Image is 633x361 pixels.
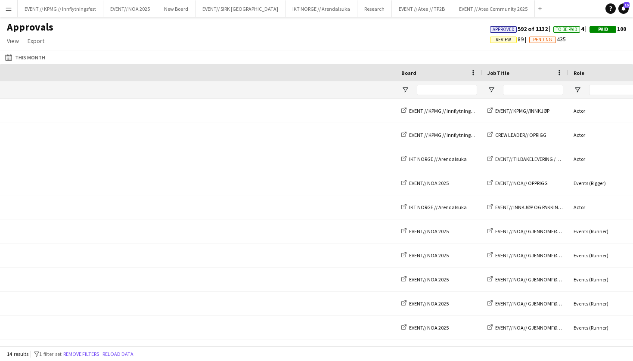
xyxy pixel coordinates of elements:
[495,180,548,186] span: EVENT// NOA// OPPRIGG
[3,52,47,62] button: This Month
[401,108,481,114] a: EVENT // KPMG // Innflytningsfest
[487,156,576,162] a: EVENT// TILBAKELEVERING / LAGERET
[409,132,481,138] span: EVENT // KPMG // Innflytningsfest
[401,132,481,138] a: EVENT // KPMG // Innflytningsfest
[409,276,449,283] span: EVENT// NOA 2025
[401,86,409,94] button: Open Filter Menu
[24,35,48,46] a: Export
[401,228,449,234] a: EVENT// NOA 2025
[495,156,576,162] span: EVENT// TILBAKELEVERING / LAGERET
[490,35,529,43] span: 89
[553,25,590,33] span: 4
[495,324,593,331] span: EVENT// NOA// GJENNOMFØRING + NEDRIGG
[409,180,449,186] span: EVENT// NOA 2025
[357,0,392,17] button: Research
[487,86,495,94] button: Open Filter Menu
[487,132,546,138] a: CREW LEADER// OPRIGG
[487,276,593,283] a: EVENT// NOA// GJENNOMFØRING + NEDRIGG
[556,27,577,32] span: To Be Paid
[487,252,593,259] a: EVENT// NOA// GJENNOMFØRING + NEDRIGG
[7,37,19,45] span: View
[495,204,576,210] span: EVENT// INNKJØP OG PAKKING AV BIL
[18,0,103,17] button: EVENT // KPMG // Innflytningsfest
[487,300,593,307] a: EVENT// NOA// GJENNOMFØRING + NEDRIGG
[401,180,449,186] a: EVENT// NOA 2025
[401,324,449,331] a: EVENT// NOA 2025
[285,0,357,17] button: IKT NORGE // Arendalsuka
[487,324,593,331] a: EVENT// NOA// GJENNOMFØRING + NEDRIGG
[103,0,157,17] button: EVENT// NOA 2025
[452,0,535,17] button: EVENT // Atea Community 2025
[39,351,62,357] span: 1 filter set
[409,156,467,162] span: IKT NORGE // Arendalsuka
[401,156,467,162] a: IKT NORGE // Arendalsuka
[618,3,629,14] a: 15
[590,25,626,33] span: 100
[624,2,630,8] span: 15
[495,300,593,307] span: EVENT// NOA// GJENNOMFØRING + NEDRIGG
[487,70,509,76] span: Job Title
[496,37,511,43] span: Review
[487,108,549,114] a: EVENT// KPMG//INNKJØP
[503,85,563,95] input: Job Title Filter Input
[487,204,576,210] a: EVENT// INNKJØP OG PAKKING AV BIL
[533,37,552,43] span: Pending
[493,27,515,32] span: Approved
[392,0,452,17] button: EVENT // Atea // TP2B
[3,35,22,46] a: View
[495,276,593,283] span: EVENT// NOA// GJENNOMFØRING + NEDRIGG
[401,204,467,210] a: IKT NORGE // Arendalsuka
[409,324,449,331] span: EVENT// NOA 2025
[409,228,449,234] span: EVENT// NOA 2025
[157,0,195,17] button: New Board
[487,180,548,186] a: EVENT// NOA// OPPRIGG
[574,70,584,76] span: Role
[574,86,581,94] button: Open Filter Menu
[101,349,135,359] button: Reload data
[598,27,608,32] span: Paid
[409,204,467,210] span: IKT NORGE // Arendalsuka
[195,0,285,17] button: EVENT// SIRK [GEOGRAPHIC_DATA]
[529,35,566,43] span: 435
[401,252,449,259] a: EVENT// NOA 2025
[401,276,449,283] a: EVENT// NOA 2025
[62,349,101,359] button: Remove filters
[28,37,44,45] span: Export
[495,252,593,259] span: EVENT// NOA// GJENNOMFØRING + NEDRIGG
[401,300,449,307] a: EVENT// NOA 2025
[409,252,449,259] span: EVENT// NOA 2025
[417,85,477,95] input: Board Filter Input
[401,70,416,76] span: Board
[495,132,546,138] span: CREW LEADER// OPRIGG
[409,108,481,114] span: EVENT // KPMG // Innflytningsfest
[409,300,449,307] span: EVENT// NOA 2025
[495,228,593,234] span: EVENT// NOA// GJENNOMFØRING + NEDRIGG
[490,25,553,33] span: 592 of 1132
[487,228,593,234] a: EVENT// NOA// GJENNOMFØRING + NEDRIGG
[495,108,549,114] span: EVENT// KPMG//INNKJØP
